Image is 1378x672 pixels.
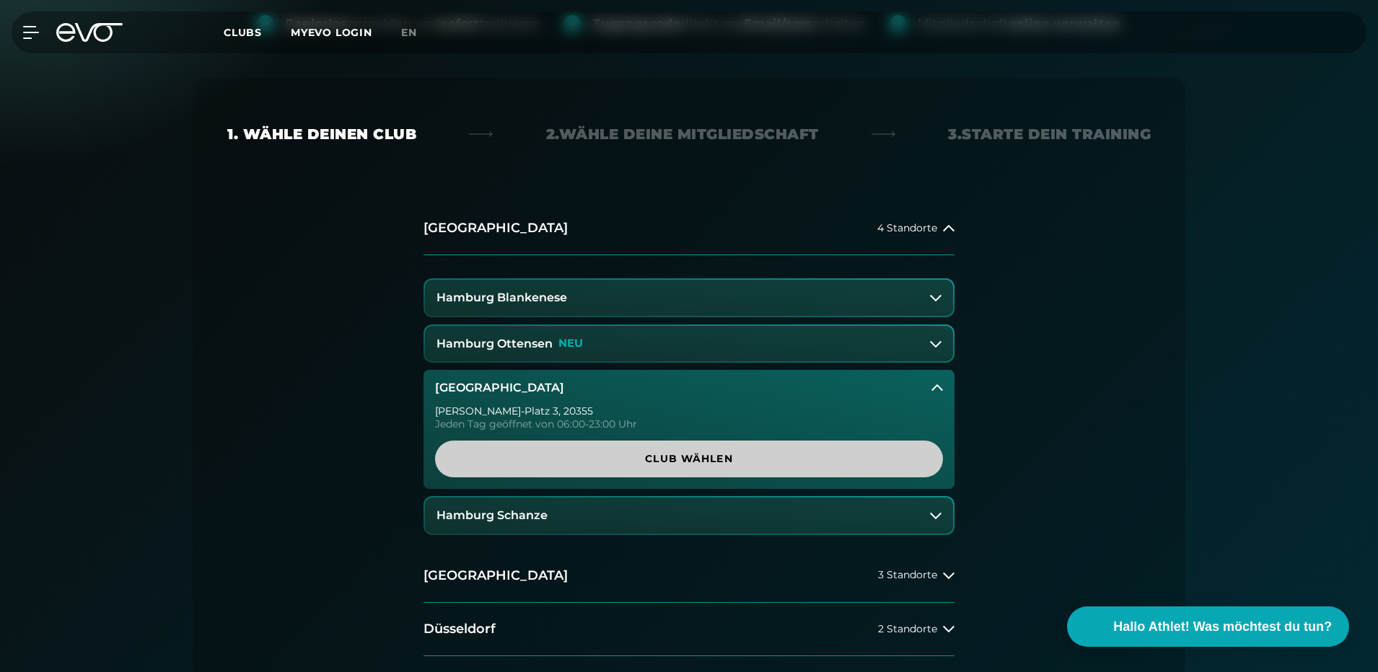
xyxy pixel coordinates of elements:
[424,549,954,603] button: [GEOGRAPHIC_DATA]3 Standorte
[546,124,819,144] div: 2. Wähle deine Mitgliedschaft
[948,124,1151,144] div: 3. Starte dein Training
[558,337,583,350] p: NEU
[224,26,262,39] span: Clubs
[424,219,568,237] h2: [GEOGRAPHIC_DATA]
[435,406,943,416] div: [PERSON_NAME]-Platz 3 , 20355
[436,509,548,522] h3: Hamburg Schanze
[401,26,417,39] span: en
[436,337,553,350] h3: Hamburg Ottensen
[424,370,954,406] button: [GEOGRAPHIC_DATA]
[227,124,416,144] div: 1. Wähle deinen Club
[401,25,434,41] a: en
[291,26,372,39] a: MYEVO LOGIN
[425,498,953,534] button: Hamburg Schanze
[424,202,954,255] button: [GEOGRAPHIC_DATA]4 Standorte
[877,223,937,234] span: 4 Standorte
[1113,617,1332,637] span: Hallo Athlet! Was möchtest du tun?
[435,419,943,429] div: Jeden Tag geöffnet von 06:00-23:00 Uhr
[1067,606,1349,647] button: Hallo Athlet! Was möchtest du tun?
[425,326,953,362] button: Hamburg OttensenNEU
[878,624,937,635] span: 2 Standorte
[424,603,954,656] button: Düsseldorf2 Standorte
[436,291,567,304] h3: Hamburg Blankenese
[435,441,943,477] a: Club wählen
[424,620,496,638] h2: Düsseldorf
[470,451,908,467] span: Club wählen
[224,25,291,39] a: Clubs
[424,567,568,585] h2: [GEOGRAPHIC_DATA]
[425,280,953,316] button: Hamburg Blankenese
[435,381,564,394] h3: [GEOGRAPHIC_DATA]
[878,570,937,580] span: 3 Standorte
